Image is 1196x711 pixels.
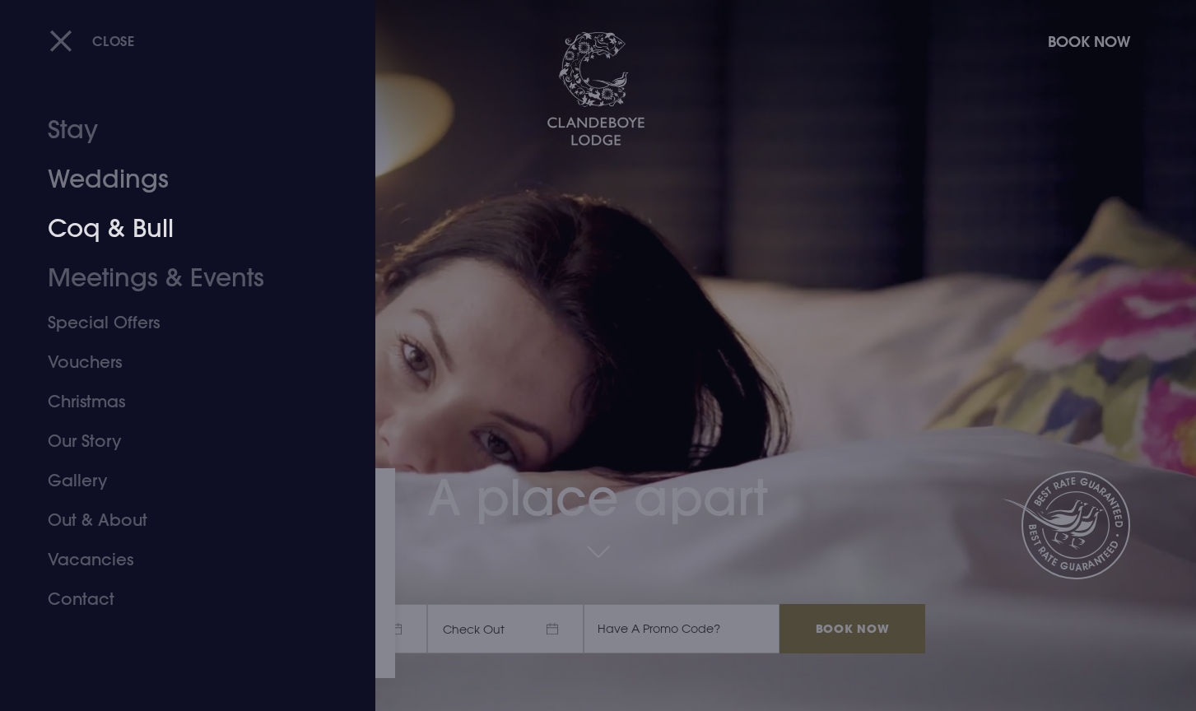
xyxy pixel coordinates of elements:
[92,32,135,49] span: Close
[48,540,308,579] a: Vacancies
[48,382,308,421] a: Christmas
[48,253,308,303] a: Meetings & Events
[48,579,308,619] a: Contact
[48,155,308,204] a: Weddings
[48,204,308,253] a: Coq & Bull
[48,105,308,155] a: Stay
[48,342,308,382] a: Vouchers
[48,303,308,342] a: Special Offers
[48,421,308,461] a: Our Story
[48,461,308,500] a: Gallery
[49,24,135,58] button: Close
[48,500,308,540] a: Out & About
